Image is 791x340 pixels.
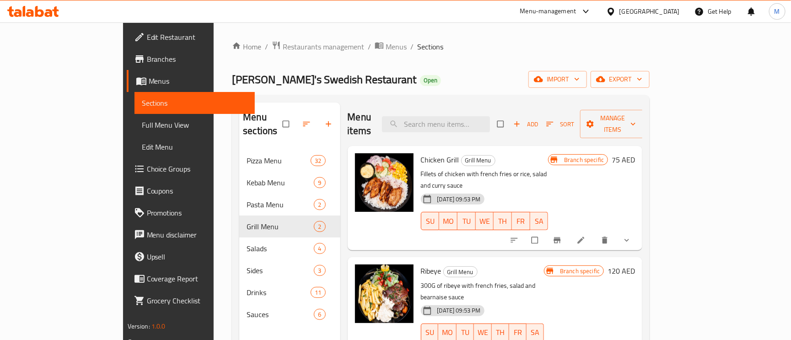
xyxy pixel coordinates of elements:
[526,232,545,249] span: Select to update
[591,71,650,88] button: export
[547,230,569,250] button: Branch-specific-item
[314,222,325,231] span: 2
[457,212,476,230] button: TU
[127,70,255,92] a: Menus
[368,41,371,52] li: /
[420,76,441,84] span: Open
[497,215,508,228] span: TH
[147,273,248,284] span: Coverage Report
[247,155,311,166] span: Pizza Menu
[142,141,248,152] span: Edit Menu
[511,117,540,131] button: Add
[147,207,248,218] span: Promotions
[243,110,282,138] h2: Menu sections
[608,264,635,277] h6: 120 AED
[247,177,314,188] span: Kebab Menu
[232,41,650,53] nav: breadcrumb
[375,41,407,53] a: Menus
[247,243,314,254] span: Salads
[434,195,484,204] span: [DATE] 09:53 PM
[314,200,325,209] span: 2
[355,264,414,323] img: Ribeye
[775,6,780,16] span: M
[239,216,340,237] div: Grill Menu2
[283,41,364,52] span: Restaurants management
[247,265,314,276] div: Sides
[239,150,340,172] div: Pizza Menu32
[127,246,255,268] a: Upsell
[311,157,325,165] span: 32
[127,180,255,202] a: Coupons
[444,267,477,277] span: Grill Menu
[135,92,255,114] a: Sections
[556,267,603,275] span: Branch specific
[443,215,454,228] span: MO
[421,264,441,278] span: Ribeye
[127,26,255,48] a: Edit Restaurant
[127,202,255,224] a: Promotions
[127,290,255,312] a: Grocery Checklist
[516,215,527,228] span: FR
[318,114,340,134] button: Add section
[443,266,478,277] div: Grill Menu
[576,236,587,245] a: Edit menu item
[135,136,255,158] a: Edit Menu
[595,230,617,250] button: delete
[314,178,325,187] span: 9
[382,116,490,132] input: search
[622,236,631,245] svg: Show Choices
[147,229,248,240] span: Menu disclaimer
[147,251,248,262] span: Upsell
[247,309,314,320] span: Sauces
[135,114,255,136] a: Full Menu View
[314,265,325,276] div: items
[410,41,414,52] li: /
[277,115,296,133] span: Select all sections
[239,259,340,281] div: Sides3
[247,287,311,298] span: Drinks
[512,212,530,230] button: FR
[461,215,472,228] span: TU
[239,172,340,194] div: Kebab Menu9
[311,288,325,297] span: 11
[247,221,314,232] span: Grill Menu
[417,41,443,52] span: Sections
[544,117,576,131] button: Sort
[460,326,470,339] span: TU
[386,41,407,52] span: Menus
[314,310,325,319] span: 6
[311,287,325,298] div: items
[355,153,414,212] img: Chicken Grill
[513,326,523,339] span: FR
[421,153,459,167] span: Chicken Grill
[247,199,314,210] span: Pasta Menu
[612,153,635,166] h6: 75 AED
[128,320,150,332] span: Version:
[420,75,441,86] div: Open
[314,177,325,188] div: items
[314,266,325,275] span: 3
[534,215,545,228] span: SA
[239,237,340,259] div: Salads4
[127,268,255,290] a: Coverage Report
[127,48,255,70] a: Branches
[560,156,608,164] span: Branch specific
[530,212,549,230] button: SA
[142,97,248,108] span: Sections
[476,212,494,230] button: WE
[442,326,453,339] span: MO
[296,114,318,134] span: Sort sections
[536,74,580,85] span: import
[619,6,680,16] div: [GEOGRAPHIC_DATA]
[421,280,544,303] p: 300G of ribeye with french fries, salad and bearnaise sauce
[479,215,490,228] span: WE
[421,168,549,191] p: Fillets of chicken with french fries or rice, salad and curry sauce
[434,306,484,315] span: [DATE] 09:53 PM
[314,199,325,210] div: items
[272,41,364,53] a: Restaurants management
